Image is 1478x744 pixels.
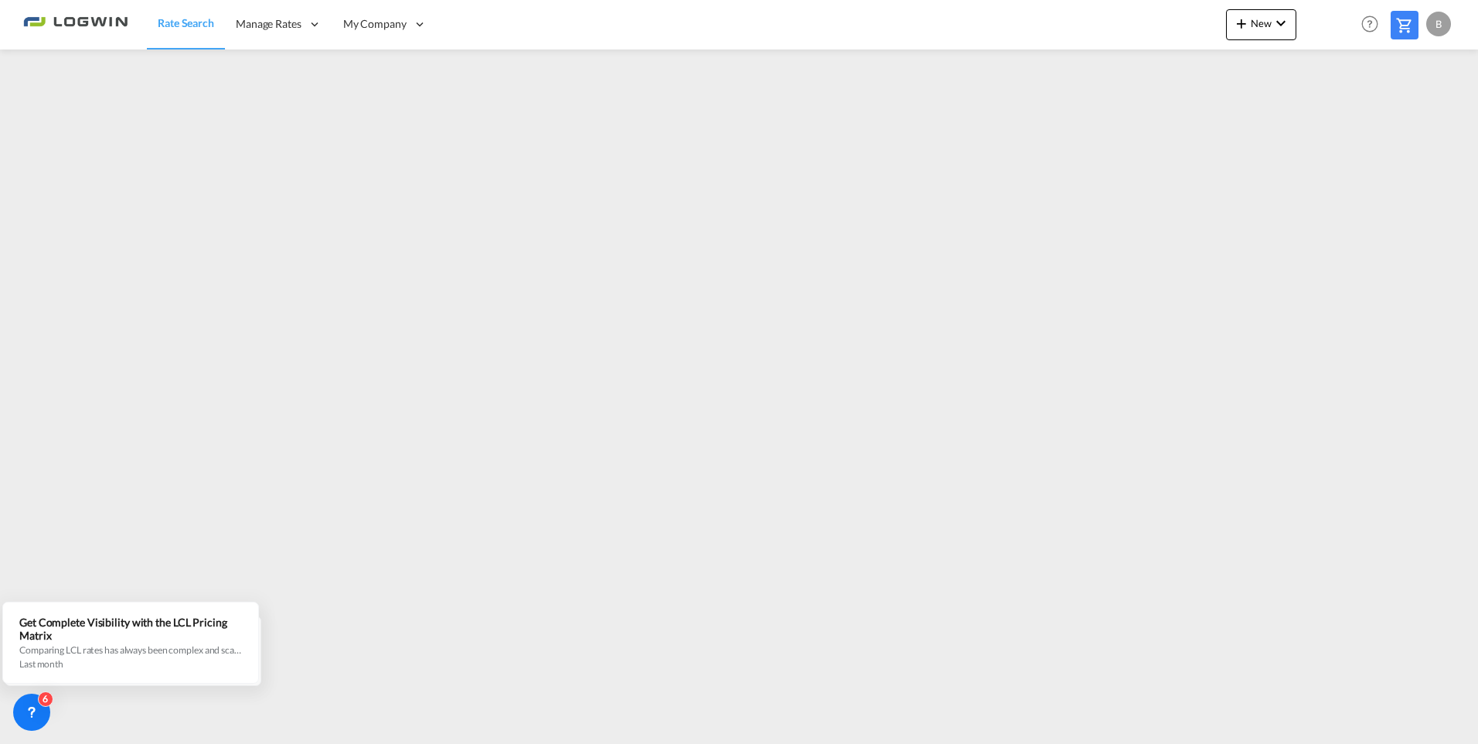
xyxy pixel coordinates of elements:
[1272,14,1290,32] md-icon: icon-chevron-down
[158,16,214,29] span: Rate Search
[23,7,128,42] img: 2761ae10d95411efa20a1f5e0282d2d7.png
[1357,11,1383,37] span: Help
[1226,9,1296,40] button: icon-plus 400-fgNewicon-chevron-down
[343,16,407,32] span: My Company
[1232,17,1290,29] span: New
[1357,11,1391,39] div: Help
[236,16,301,32] span: Manage Rates
[1232,14,1251,32] md-icon: icon-plus 400-fg
[1426,12,1451,36] div: B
